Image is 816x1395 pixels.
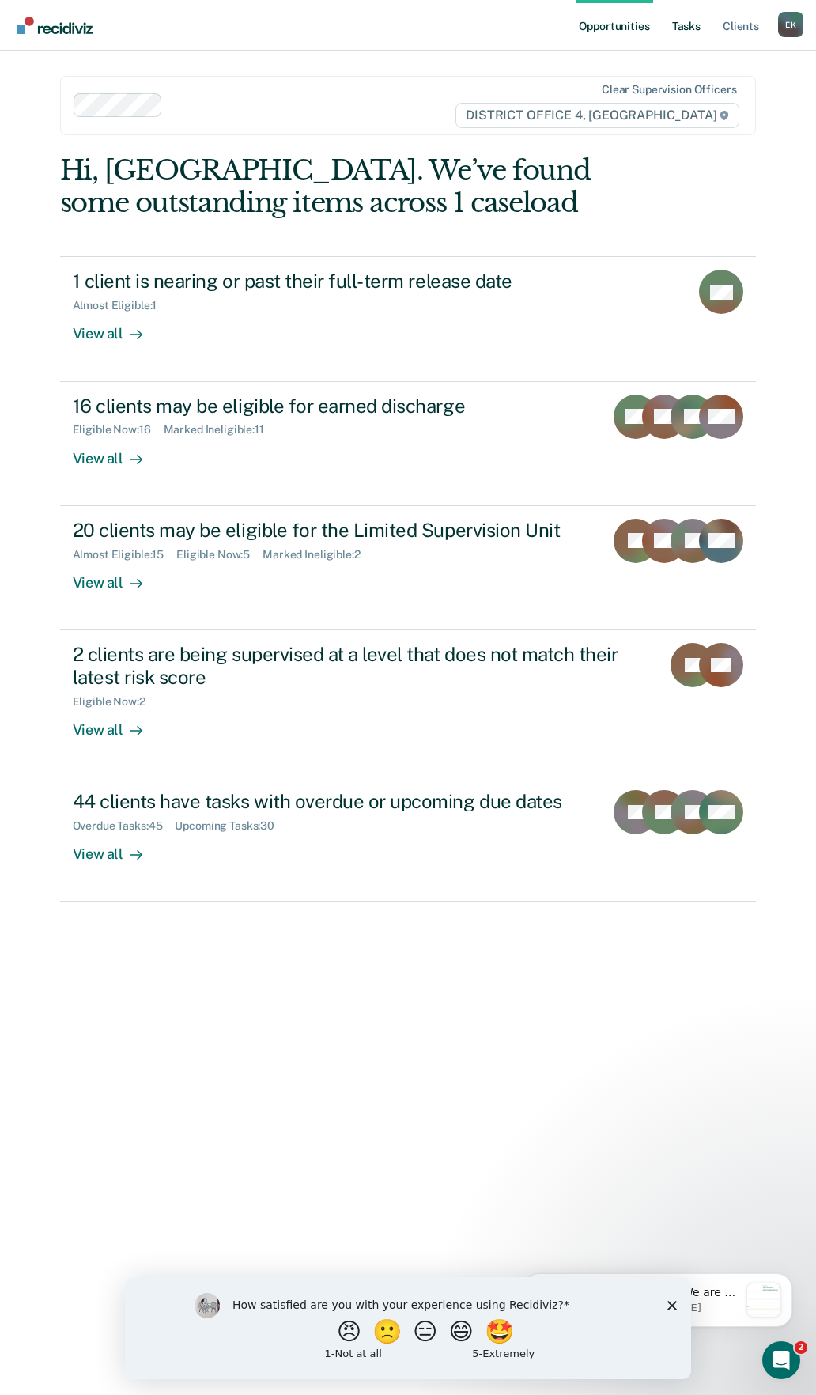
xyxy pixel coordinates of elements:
[60,256,757,381] a: 1 client is nearing or past their full-term release dateAlmost Eligible:1View all
[60,154,618,219] div: Hi, [GEOGRAPHIC_DATA]. We’ve found some outstanding items across 1 caseload
[73,561,161,592] div: View all
[175,819,287,833] div: Upcoming Tasks : 30
[73,833,161,864] div: View all
[73,548,177,561] div: Almost Eligible : 15
[73,299,170,312] div: Almost Eligible : 1
[73,395,592,418] div: 16 clients may be eligible for earned discharge
[778,12,803,37] button: Profile dropdown button
[778,12,803,37] div: E K
[795,1341,807,1354] span: 2
[73,708,161,739] div: View all
[125,1277,691,1379] iframe: Survey by Kim from Recidiviz
[762,1341,800,1379] iframe: Intercom live chat
[60,382,757,506] a: 16 clients may be eligible for earned dischargeEligible Now:16Marked Ineligible:11View all
[455,103,739,128] span: DISTRICT OFFICE 4, [GEOGRAPHIC_DATA]
[17,17,93,34] img: Recidiviz
[73,312,161,343] div: View all
[500,1242,816,1352] iframe: Intercom notifications message
[164,423,277,437] div: Marked Ineligible : 11
[602,83,736,96] div: Clear supervision officers
[60,630,757,777] a: 2 clients are being supervised at a level that does not match their latest risk scoreEligible Now...
[73,643,628,689] div: 2 clients are being supervised at a level that does not match their latest risk score
[73,819,176,833] div: Overdue Tasks : 45
[73,270,628,293] div: 1 client is nearing or past their full-term release date
[263,548,372,561] div: Marked Ineligible : 2
[73,695,158,709] div: Eligible Now : 2
[73,790,592,813] div: 44 clients have tasks with overdue or upcoming due dates
[73,423,164,437] div: Eligible Now : 16
[73,437,161,467] div: View all
[60,777,757,902] a: 44 clients have tasks with overdue or upcoming due datesOverdue Tasks:45Upcoming Tasks:30View all
[176,548,263,561] div: Eligible Now : 5
[60,506,757,630] a: 20 clients may be eligible for the Limited Supervision UnitAlmost Eligible:15Eligible Now:5Marked...
[73,519,592,542] div: 20 clients may be eligible for the Limited Supervision Unit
